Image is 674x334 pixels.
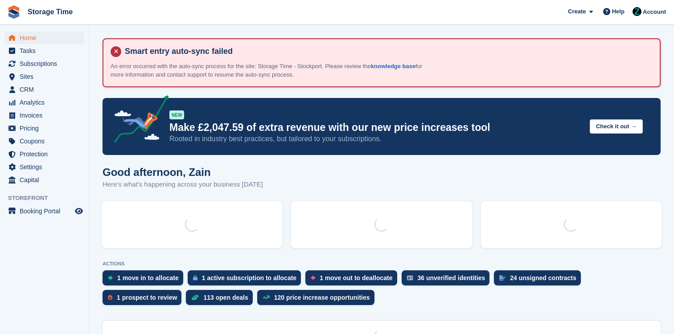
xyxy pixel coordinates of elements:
a: Storage Time [24,4,76,19]
div: 1 active subscription to allocate [202,274,296,281]
a: menu [4,96,84,109]
img: stora-icon-8386f47178a22dfd0bd8f6a31ec36ba5ce8667c1dd55bd0f319d3a0aa187defe.svg [7,5,21,19]
a: menu [4,83,84,96]
p: ACTIONS [103,261,661,267]
span: Sites [20,70,73,83]
div: 120 price increase opportunities [274,294,370,301]
span: Storefront [8,194,89,203]
button: Check it out → [590,119,643,134]
h1: Good afternoon, Zain [103,166,263,178]
div: 1 move out to deallocate [320,274,392,281]
span: Account [643,8,666,16]
p: An error occurred with the auto-sync process for the site: Storage Time - Stockport. Please revie... [111,62,423,79]
span: Tasks [20,45,73,57]
a: 1 prospect to review [103,290,186,310]
img: active_subscription_to_allocate_icon-d502201f5373d7db506a760aba3b589e785aa758c864c3986d89f69b8ff3... [193,275,197,281]
span: Invoices [20,109,73,122]
div: 1 prospect to review [117,294,177,301]
span: CRM [20,83,73,96]
div: 36 unverified identities [418,274,485,281]
a: 120 price increase opportunities [257,290,379,310]
p: Here's what's happening across your business [DATE] [103,179,263,190]
div: 113 open deals [203,294,248,301]
a: 1 move out to deallocate [305,270,401,290]
a: menu [4,135,84,147]
span: Protection [20,148,73,160]
a: menu [4,148,84,160]
div: 1 move in to allocate [117,274,179,281]
img: contract_signature_icon-13c848040528278c33f63329250d36e43548de30e8caae1d1a13099fd9432cc5.svg [499,275,505,281]
img: move_outs_to_deallocate_icon-f764333ba52eb49d3ac5e1228854f67142a1ed5810a6f6cc68b1a99e826820c5.svg [311,275,315,281]
span: Capital [20,174,73,186]
a: 1 move in to allocate [103,270,188,290]
a: 36 unverified identities [402,270,494,290]
span: Subscriptions [20,57,73,70]
a: menu [4,161,84,173]
a: menu [4,205,84,217]
h4: Smart entry auto-sync failed [121,46,653,57]
a: menu [4,70,84,83]
a: 24 unsigned contracts [494,270,585,290]
p: Rooted in industry best practices, but tailored to your subscriptions. [169,134,583,144]
span: Create [568,7,586,16]
img: price_increase_opportunities-93ffe204e8149a01c8c9dc8f82e8f89637d9d84a8eef4429ea346261dce0b2c0.svg [263,295,270,299]
a: 113 open deals [186,290,257,310]
span: Help [612,7,625,16]
div: NEW [169,110,184,119]
a: Preview store [74,206,84,216]
p: Make £2,047.59 of extra revenue with our new price increases tool [169,121,583,134]
img: price-adjustments-announcement-icon-8257ccfd72463d97f412b2fc003d46551f7dbcb40ab6d574587a9cd5c0d94... [107,95,169,146]
a: knowledge base [371,63,415,69]
span: Pricing [20,122,73,134]
a: menu [4,45,84,57]
span: Analytics [20,96,73,109]
a: menu [4,174,84,186]
a: menu [4,122,84,134]
img: prospect-51fa495bee0391a8d652442698ab0144808aea92771e9ea1ae160a38d050c398.svg [108,295,112,300]
span: Home [20,32,73,44]
img: Zain Sarwar [633,7,641,16]
div: 24 unsigned contracts [510,274,576,281]
img: verify_identity-adf6edd0f0f0b5bbfe63781bf79b02c33cf7c696d77639b501bdc392416b5a36.svg [407,275,413,281]
a: 1 active subscription to allocate [188,270,305,290]
a: menu [4,57,84,70]
span: Booking Portal [20,205,73,217]
img: move_ins_to_allocate_icon-fdf77a2bb77ea45bf5b3d319d69a93e2d87916cf1d5bf7949dd705db3b84f3ca.svg [108,275,113,281]
span: Coupons [20,135,73,147]
img: deal-1b604bf984904fb50ccaf53a9ad4b4a5d6e5aea283cecdc64d6e3604feb123c2.svg [191,294,199,301]
a: menu [4,109,84,122]
span: Settings [20,161,73,173]
a: menu [4,32,84,44]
